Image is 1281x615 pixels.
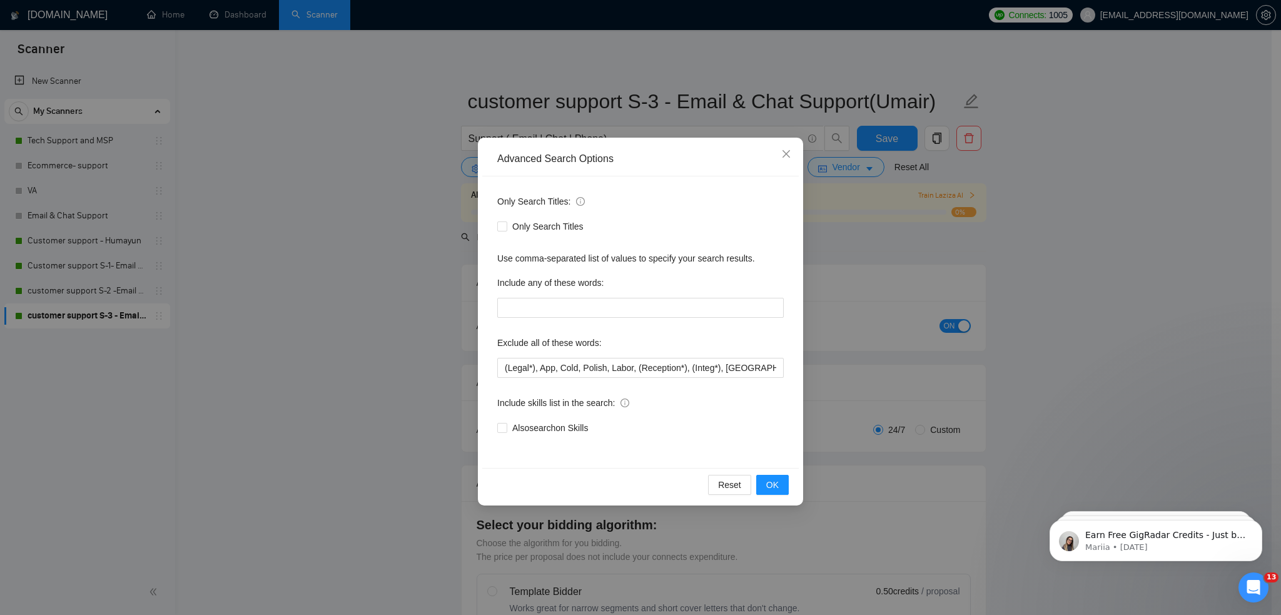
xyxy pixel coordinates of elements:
[1264,572,1278,582] span: 13
[620,399,629,407] span: info-circle
[708,475,751,495] button: Reset
[718,478,741,492] span: Reset
[497,273,604,293] label: Include any of these words:
[497,396,629,410] span: Include skills list in the search:
[507,220,589,233] span: Only Search Titles
[497,195,585,208] span: Only Search Titles:
[497,333,602,353] label: Exclude all of these words:
[769,138,803,171] button: Close
[1031,494,1281,581] iframe: Intercom notifications message
[497,252,784,265] div: Use comma-separated list of values to specify your search results.
[1238,572,1268,602] iframe: Intercom live chat
[756,475,789,495] button: OK
[576,197,585,206] span: info-circle
[507,421,593,435] span: Also search on Skills
[781,149,791,159] span: close
[766,478,779,492] span: OK
[497,152,784,166] div: Advanced Search Options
